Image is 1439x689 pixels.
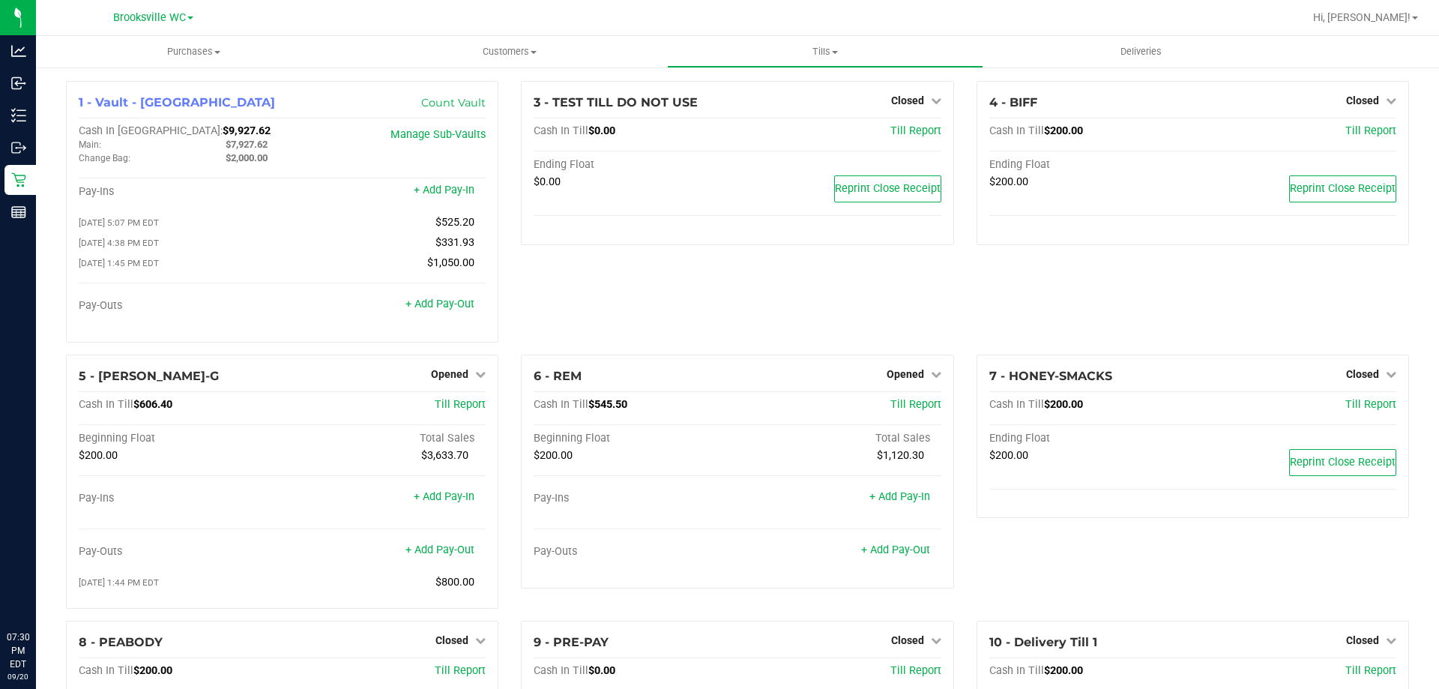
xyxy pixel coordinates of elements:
[1345,398,1396,411] a: Till Report
[534,95,698,109] span: 3 - TEST TILL DO NOT USE
[79,545,283,559] div: Pay-Outs
[668,45,982,58] span: Tills
[79,299,283,313] div: Pay-Outs
[890,664,941,677] a: Till Report
[11,108,26,123] inline-svg: Inventory
[405,298,474,310] a: + Add Pay-Out
[989,369,1112,383] span: 7 - HONEY-SMACKS
[1290,456,1396,469] span: Reprint Close Receipt
[79,398,133,411] span: Cash In Till
[1346,634,1379,646] span: Closed
[79,492,283,505] div: Pay-Ins
[534,492,737,505] div: Pay-Ins
[1100,45,1182,58] span: Deliveries
[534,398,588,411] span: Cash In Till
[667,36,983,67] a: Tills
[534,369,582,383] span: 6 - REM
[79,258,159,268] span: [DATE] 1:45 PM EDT
[133,398,172,411] span: $606.40
[861,544,930,556] a: + Add Pay-Out
[588,664,615,677] span: $0.00
[226,152,268,163] span: $2,000.00
[414,490,474,503] a: + Add Pay-In
[1346,94,1379,106] span: Closed
[283,432,486,445] div: Total Sales
[427,256,474,269] span: $1,050.00
[989,95,1037,109] span: 4 - BIFF
[983,36,1299,67] a: Deliveries
[534,124,588,137] span: Cash In Till
[1313,11,1411,23] span: Hi, [PERSON_NAME]!
[79,664,133,677] span: Cash In Till
[435,664,486,677] a: Till Report
[890,124,941,137] a: Till Report
[1290,182,1396,195] span: Reprint Close Receipt
[36,36,352,67] a: Purchases
[534,175,561,188] span: $0.00
[989,124,1044,137] span: Cash In Till
[79,449,118,462] span: $200.00
[15,569,60,614] iframe: Resource center
[891,94,924,106] span: Closed
[133,664,172,677] span: $200.00
[588,124,615,137] span: $0.00
[79,432,283,445] div: Beginning Float
[989,175,1028,188] span: $200.00
[1044,398,1083,411] span: $200.00
[989,432,1193,445] div: Ending Float
[414,184,474,196] a: + Add Pay-In
[352,45,666,58] span: Customers
[11,140,26,155] inline-svg: Outbound
[435,398,486,411] a: Till Report
[79,577,159,588] span: [DATE] 1:44 PM EDT
[79,369,219,383] span: 5 - [PERSON_NAME]-G
[869,490,930,503] a: + Add Pay-In
[435,236,474,249] span: $331.93
[431,368,468,380] span: Opened
[534,664,588,677] span: Cash In Till
[737,432,941,445] div: Total Sales
[435,634,468,646] span: Closed
[36,45,352,58] span: Purchases
[226,139,268,150] span: $7,927.62
[1345,124,1396,137] a: Till Report
[989,449,1028,462] span: $200.00
[113,11,186,24] span: Brooksville WC
[989,635,1097,649] span: 10 - Delivery Till 1
[891,634,924,646] span: Closed
[7,631,29,671] p: 07:30 PM EDT
[1289,449,1396,476] button: Reprint Close Receipt
[7,671,29,682] p: 09/20
[887,368,924,380] span: Opened
[1346,368,1379,380] span: Closed
[834,175,941,202] button: Reprint Close Receipt
[421,449,468,462] span: $3,633.70
[79,95,275,109] span: 1 - Vault - [GEOGRAPHIC_DATA]
[11,205,26,220] inline-svg: Reports
[421,96,486,109] a: Count Vault
[435,216,474,229] span: $525.20
[11,172,26,187] inline-svg: Retail
[1044,124,1083,137] span: $200.00
[890,398,941,411] a: Till Report
[79,238,159,248] span: [DATE] 4:38 PM EDT
[79,139,101,150] span: Main:
[1289,175,1396,202] button: Reprint Close Receipt
[835,182,941,195] span: Reprint Close Receipt
[1345,664,1396,677] a: Till Report
[534,432,737,445] div: Beginning Float
[11,43,26,58] inline-svg: Analytics
[352,36,667,67] a: Customers
[534,449,573,462] span: $200.00
[223,124,271,137] span: $9,927.62
[877,449,924,462] span: $1,120.30
[534,635,609,649] span: 9 - PRE-PAY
